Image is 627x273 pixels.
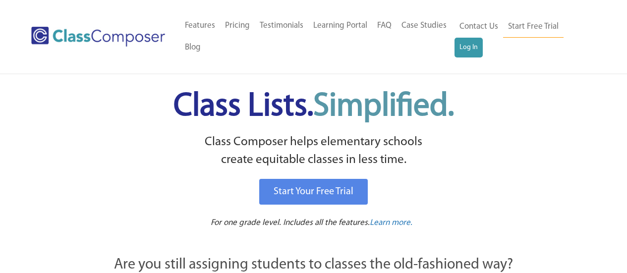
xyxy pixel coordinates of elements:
[259,179,368,205] a: Start Your Free Trial
[173,91,454,123] span: Class Lists.
[59,133,568,169] p: Class Composer helps elementary schools create equitable classes in less time.
[397,15,452,37] a: Case Studies
[308,15,372,37] a: Learning Portal
[255,15,308,37] a: Testimonials
[274,187,353,197] span: Start Your Free Trial
[180,15,220,37] a: Features
[220,15,255,37] a: Pricing
[180,15,455,58] nav: Header Menu
[211,218,370,227] span: For one grade level. Includes all the features.
[372,15,397,37] a: FAQ
[455,38,483,57] a: Log In
[370,217,412,229] a: Learn more.
[503,16,564,38] a: Start Free Trial
[180,37,206,58] a: Blog
[31,27,165,47] img: Class Composer
[313,91,454,123] span: Simplified.
[455,16,588,57] nav: Header Menu
[455,16,503,38] a: Contact Us
[370,218,412,227] span: Learn more.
